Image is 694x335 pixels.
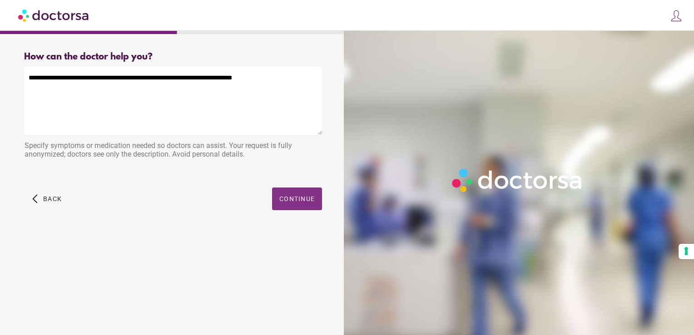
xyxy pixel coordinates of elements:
[29,187,65,210] button: arrow_back_ios Back
[272,187,322,210] button: Continue
[43,195,62,202] span: Back
[679,244,694,259] button: Your consent preferences for tracking technologies
[448,165,587,196] img: Logo-Doctorsa-trans-White-partial-flat.png
[24,137,322,165] div: Specify symptoms or medication needed so doctors can assist. Your request is fully anonymized; do...
[670,10,683,22] img: icons8-customer-100.png
[18,5,90,25] img: Doctorsa.com
[279,195,315,202] span: Continue
[24,52,322,62] div: How can the doctor help you?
